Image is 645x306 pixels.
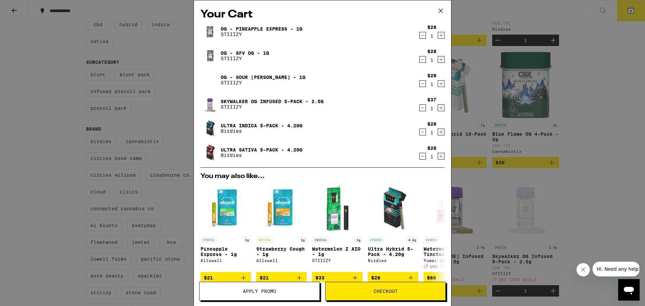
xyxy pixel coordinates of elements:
[427,33,436,39] div: 1
[427,154,436,160] div: 1
[221,80,305,85] p: STIIIZY
[368,237,384,243] p: HYBRID
[368,272,418,283] button: Add to bag
[427,130,436,135] div: 1
[256,183,307,272] a: Open page for Strawberry Cough - 1g from Allswell
[593,262,640,276] iframe: Message from company
[438,104,444,111] button: Increment
[201,183,251,233] img: Allswell - Pineapple Express - 1g
[201,246,251,257] p: Pineapple Express - 1g
[199,282,320,301] button: Apply Promo
[368,246,418,257] p: Ultra Hybrid 5-Pack - 4.20g
[201,46,219,65] img: OG - SFV OG - 1g
[201,143,219,162] img: Ultra Sativa 5-Pack - 4.20g
[406,237,418,243] p: 4.2g
[368,183,418,272] a: Open page for Ultra Hybrid 5-Pack - 4.20g from Birdies
[201,22,219,41] img: OG - Pineapple Express - 1g
[419,153,426,160] button: Decrement
[424,183,474,233] img: Yummi Karma - Watermelon 1:1 Tincture
[221,75,305,80] a: OG - Sour [PERSON_NAME] - 1g
[424,246,474,257] p: Watermelon 1:1 Tincture
[419,129,426,135] button: Decrement
[299,237,307,243] p: 1g
[438,129,444,135] button: Increment
[312,183,362,233] img: STIIIZY - Watermelon Z AIO - 1g
[312,237,328,243] p: INDICA
[260,275,269,280] span: $21
[438,153,444,160] button: Increment
[256,258,307,263] div: Allswell
[368,183,418,233] img: Birdies - Ultra Hybrid 5-Pack - 4.20g
[325,282,446,301] button: Checkout
[368,258,418,263] div: Birdies
[427,73,436,78] div: $28
[427,121,436,127] div: $28
[427,106,436,111] div: 1
[419,80,426,87] button: Decrement
[424,258,474,263] div: Yummi [DATE]
[221,32,302,37] p: STIIIZY
[201,119,219,138] img: Ultra Indica 5-Pack - 4.20g
[201,95,219,114] img: Skywalker OG Infused 5-Pack - 2.5g
[354,237,362,243] p: 1g
[256,237,272,243] p: SATIVA
[438,32,444,39] button: Increment
[221,50,269,56] a: OG - SFV OG - 1g
[256,272,307,283] button: Add to bag
[312,183,362,272] a: Open page for Watermelon Z AIO - 1g from STIIIZY
[419,56,426,63] button: Decrement
[201,183,251,272] a: Open page for Pineapple Express - 1g from Allswell
[438,56,444,63] button: Increment
[427,49,436,54] div: $28
[419,32,426,39] button: Decrement
[221,147,302,152] a: Ultra Sativa 5-Pack - 4.20g
[221,99,324,104] a: Skywalker OG Infused 5-Pack - 2.5g
[427,97,436,102] div: $37
[201,71,219,89] img: OG - Sour Tangie - 1g
[256,183,307,233] img: Allswell - Strawberry Cough - 1g
[419,104,426,111] button: Decrement
[315,275,325,280] span: $33
[424,183,474,272] a: Open page for Watermelon 1:1 Tincture from Yummi Karma
[427,145,436,151] div: $28
[201,7,444,22] h2: Your Cart
[430,264,468,269] span: USE CODE DEALZ
[204,275,213,280] span: $21
[371,275,380,280] span: $28
[424,237,440,243] p: HYBRID
[221,104,324,110] p: STIIIZY
[427,25,436,30] div: $28
[312,258,362,263] div: STIIIZY
[201,258,251,263] div: Allswell
[424,272,474,283] button: Add to bag
[576,263,590,276] iframe: Close message
[4,5,48,10] span: Hi. Need any help?
[427,82,436,87] div: 1
[374,289,398,294] span: Checkout
[256,246,307,257] p: Strawberry Cough - 1g
[312,246,362,257] p: Watermelon Z AIO - 1g
[221,152,302,158] p: Birdies
[618,279,640,301] iframe: Button to launch messaging window
[221,26,302,32] a: OG - Pineapple Express - 1g
[427,275,436,280] span: $60
[221,123,302,128] a: Ultra Indica 5-Pack - 4.20g
[221,128,302,134] p: Birdies
[243,289,276,294] span: Apply Promo
[427,57,436,63] div: 1
[221,56,269,61] p: STIIIZY
[438,80,444,87] button: Increment
[312,272,362,283] button: Add to bag
[201,272,251,283] button: Add to bag
[243,237,251,243] p: 1g
[201,173,444,180] h2: You may also like...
